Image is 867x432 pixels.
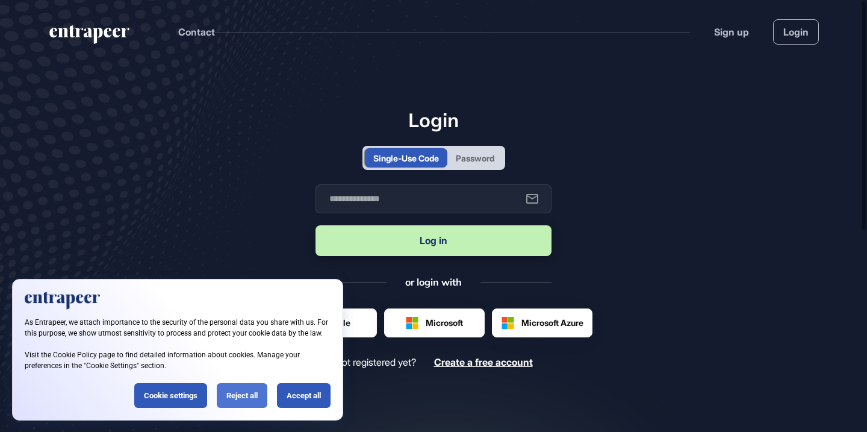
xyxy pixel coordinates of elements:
span: Not registered yet? [335,357,416,368]
a: entrapeer-logo [48,25,131,48]
h1: Login [315,108,552,131]
div: Single-Use Code [373,152,439,164]
div: or login with [405,275,462,289]
button: Log in [315,225,552,256]
a: Create a free account [434,357,533,368]
button: Contact [178,24,215,40]
a: Sign up [714,25,749,39]
div: Password [456,152,494,164]
a: Login [773,19,819,45]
